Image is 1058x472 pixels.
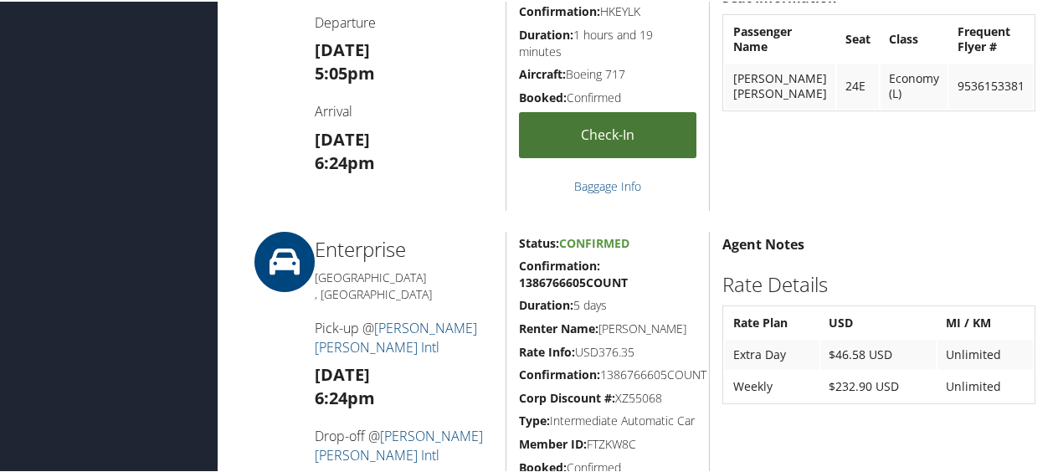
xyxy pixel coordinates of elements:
strong: [DATE] [315,362,370,384]
span: Confirmed [559,233,629,249]
h4: Pick-up @ [315,317,493,355]
h5: Boeing 717 [519,64,696,81]
td: Extra Day [725,338,819,368]
h5: [PERSON_NAME] [519,319,696,336]
strong: Renter Name: [519,319,598,335]
td: 24E [837,62,879,107]
td: Weekly [725,370,819,400]
th: Frequent Flyer # [949,15,1033,60]
h5: FTZKW8C [519,434,696,451]
a: Check-in [519,110,696,156]
h2: Rate Details [722,269,1035,297]
strong: Corp Discount #: [519,388,615,404]
h5: 5 days [519,295,696,312]
strong: Confirmation: [519,2,600,18]
strong: Type: [519,411,550,427]
td: $232.90 USD [821,370,937,400]
h5: HKEYLK [519,2,696,18]
strong: Confirmation: 1386766605COUNT [519,256,628,289]
strong: Member ID: [519,434,587,450]
strong: Agent Notes [722,233,804,252]
strong: Duration: [519,25,573,41]
strong: Confirmation: [519,365,600,381]
h2: Enterprise [315,233,493,262]
strong: [DATE] [315,37,370,59]
h5: Confirmed [519,88,696,105]
a: [PERSON_NAME] [PERSON_NAME] Intl [315,317,477,354]
th: MI / KM [937,306,1033,336]
strong: 6:24pm [315,150,375,172]
h5: 1386766605COUNT [519,365,696,382]
th: Passenger Name [725,15,835,60]
a: [PERSON_NAME] [PERSON_NAME] Intl [315,425,483,462]
strong: [DATE] [315,126,370,149]
h4: Departure [315,12,493,30]
td: 9536153381 [949,62,1033,107]
strong: Aircraft: [519,64,566,80]
h5: 1 hours and 19 minutes [519,25,696,58]
strong: 5:05pm [315,60,375,83]
th: Class [881,15,948,60]
h5: [GEOGRAPHIC_DATA] , [GEOGRAPHIC_DATA] [315,268,493,300]
strong: Status: [519,233,559,249]
h4: Drop-off @ [315,425,493,463]
h4: Arrival [315,100,493,119]
strong: Rate Info: [519,342,575,358]
strong: 6:24pm [315,385,375,408]
th: USD [821,306,937,336]
h5: USD376.35 [519,342,696,359]
td: Economy (L) [881,62,948,107]
th: Rate Plan [725,306,819,336]
th: Seat [837,15,879,60]
strong: Duration: [519,295,573,311]
td: Unlimited [937,338,1033,368]
h5: Intermediate Automatic Car [519,411,696,428]
td: Unlimited [937,370,1033,400]
h5: XZ55068 [519,388,696,405]
td: [PERSON_NAME] [PERSON_NAME] [725,62,835,107]
a: Baggage Info [574,177,641,192]
strong: Booked: [519,88,567,104]
td: $46.58 USD [821,338,937,368]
